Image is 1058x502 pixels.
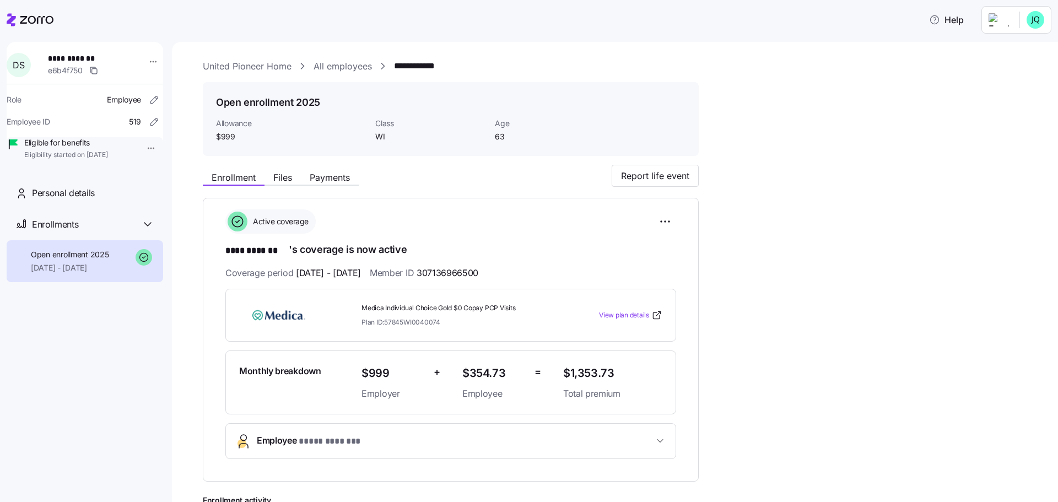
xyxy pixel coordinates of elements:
[203,60,292,73] a: United Pioneer Home
[31,262,109,273] span: [DATE] - [DATE]
[129,116,141,127] span: 519
[239,364,321,378] span: Monthly breakdown
[273,173,292,182] span: Files
[7,94,21,105] span: Role
[32,218,78,231] span: Enrollments
[920,9,973,31] button: Help
[250,216,309,227] span: Active coverage
[7,116,50,127] span: Employee ID
[239,303,319,328] img: Medica
[13,61,24,69] span: D S
[612,165,699,187] button: Report life event
[216,131,366,142] span: $999
[296,266,361,280] span: [DATE] - [DATE]
[257,434,368,449] span: Employee
[929,13,964,26] span: Help
[361,304,554,313] span: Medica Individual Choice Gold $0 Copay PCP Visits
[563,364,662,382] span: $1,353.73
[361,317,440,327] span: Plan ID: 57845WI0040074
[462,387,526,401] span: Employee
[599,310,662,321] a: View plan details
[370,266,478,280] span: Member ID
[216,118,366,129] span: Allowance
[599,310,649,321] span: View plan details
[434,364,440,380] span: +
[989,13,1011,26] img: Employer logo
[225,266,361,280] span: Coverage period
[495,131,606,142] span: 63
[107,94,141,105] span: Employee
[216,95,320,109] h1: Open enrollment 2025
[48,65,83,76] span: e6b4f750
[462,364,526,382] span: $354.73
[310,173,350,182] span: Payments
[31,249,109,260] span: Open enrollment 2025
[621,169,689,182] span: Report life event
[495,118,606,129] span: Age
[375,118,486,129] span: Class
[1027,11,1044,29] img: 4b8e4801d554be10763704beea63fd77
[375,131,486,142] span: WI
[361,387,425,401] span: Employer
[24,137,108,148] span: Eligible for benefits
[535,364,541,380] span: =
[563,387,662,401] span: Total premium
[417,266,478,280] span: 307136966500
[225,242,676,258] h1: 's coverage is now active
[212,173,256,182] span: Enrollment
[361,364,425,382] span: $999
[24,150,108,160] span: Eligibility started on [DATE]
[314,60,372,73] a: All employees
[32,186,95,200] span: Personal details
